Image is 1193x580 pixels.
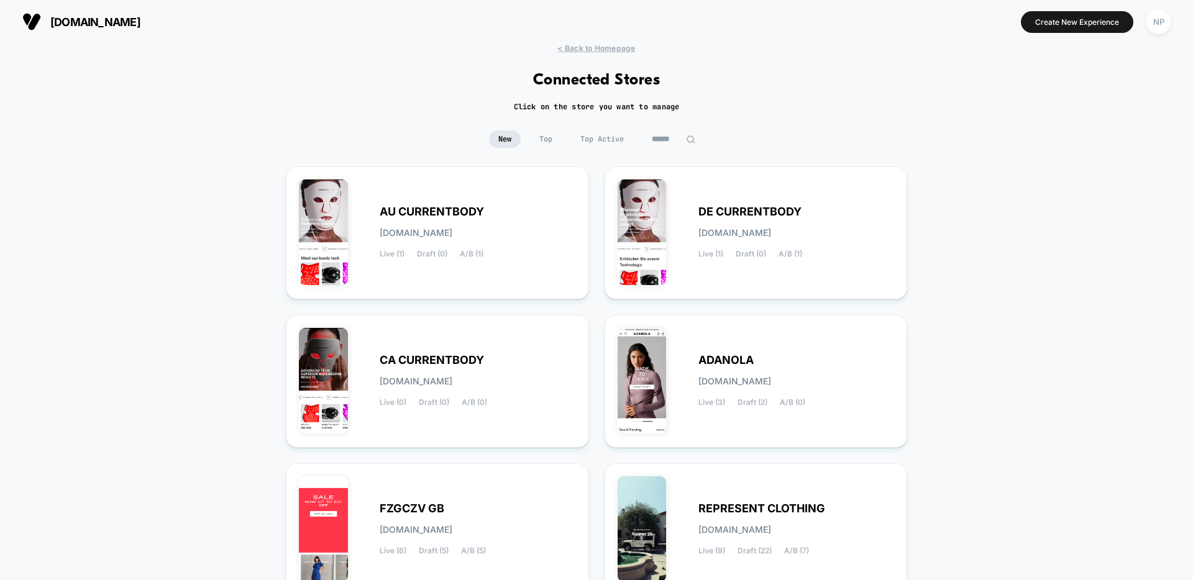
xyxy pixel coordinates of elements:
button: Create New Experience [1021,11,1133,33]
img: AU_CURRENTBODY [299,179,348,285]
span: < Back to Homepage [557,43,635,53]
img: Visually logo [22,12,41,31]
span: Live (1) [698,250,723,258]
span: ADANOLA [698,356,754,365]
span: A/B (1) [779,250,802,258]
h1: Connected Stores [533,71,660,89]
span: A/B (7) [784,546,809,555]
span: [DOMAIN_NAME] [698,229,771,237]
img: edit [686,135,695,144]
span: [DOMAIN_NAME] [698,525,771,534]
span: A/B (0) [780,398,805,407]
span: New [489,130,521,148]
span: REPRESENT CLOTHING [698,504,825,513]
span: DE CURRENTBODY [698,207,802,216]
div: NP [1146,10,1171,34]
span: Live (0) [380,398,406,407]
span: [DOMAIN_NAME] [380,229,452,237]
span: CA CURRENTBODY [380,356,484,365]
span: [DOMAIN_NAME] [380,377,452,386]
span: A/B (1) [460,250,483,258]
img: ADANOLA [618,328,667,433]
span: A/B (0) [462,398,487,407]
img: CA_CURRENTBODY [299,328,348,433]
span: Top Active [571,130,633,148]
button: [DOMAIN_NAME] [19,12,144,32]
span: Live (6) [380,546,406,555]
span: Draft (2) [738,398,767,407]
span: FZGCZV GB [380,504,444,513]
span: Live (1) [380,250,405,258]
span: Draft (0) [417,250,447,258]
span: Live (3) [698,398,725,407]
img: DE_CURRENTBODY [618,179,667,285]
span: Live (9) [698,546,725,555]
span: Top [530,130,562,148]
span: AU CURRENTBODY [380,207,484,216]
h2: Click on the store you want to manage [514,102,680,112]
span: Draft (22) [738,546,772,555]
span: Draft (5) [419,546,449,555]
button: NP [1143,9,1174,35]
span: [DOMAIN_NAME] [698,377,771,386]
span: A/B (5) [461,546,486,555]
span: [DOMAIN_NAME] [50,16,140,29]
span: Draft (0) [419,398,449,407]
span: Draft (0) [736,250,766,258]
span: [DOMAIN_NAME] [380,525,452,534]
